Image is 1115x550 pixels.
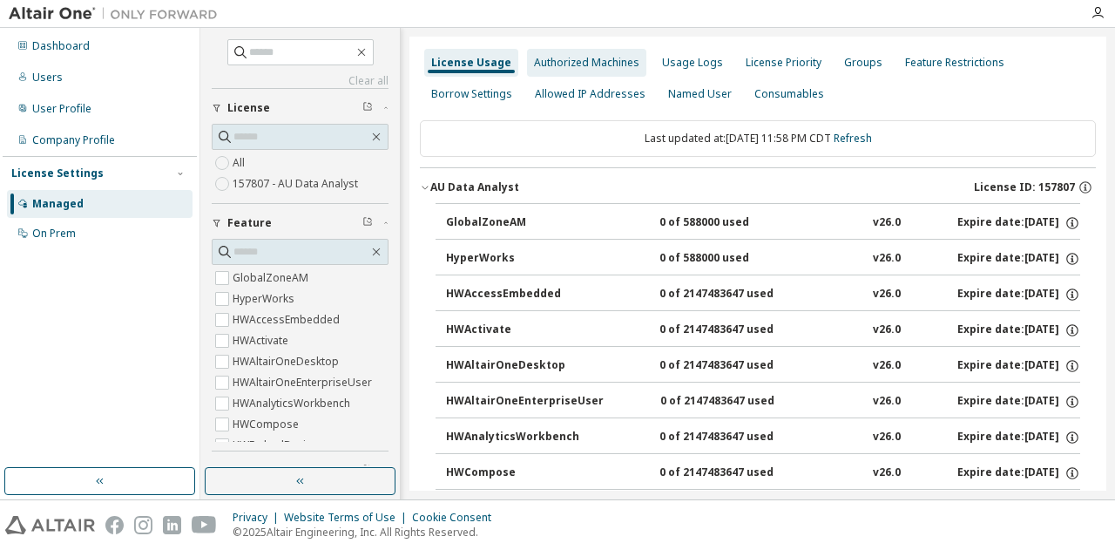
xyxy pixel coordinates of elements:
div: v26.0 [873,358,901,374]
label: HWCompose [233,414,302,435]
div: 0 of 2147483647 used [659,287,816,302]
button: HWAltairOneDesktop0 of 2147483647 usedv26.0Expire date:[DATE] [446,347,1080,385]
label: HWEmbedBasic [233,435,314,456]
label: HWAnalyticsWorkbench [233,393,354,414]
span: Only my usage [227,464,308,478]
div: On Prem [32,227,76,241]
div: License Usage [431,56,511,70]
div: Website Terms of Use [284,511,412,525]
div: Allowed IP Addresses [535,87,645,101]
img: Altair One [9,5,226,23]
div: 0 of 2147483647 used [659,465,816,481]
div: Named User [668,87,732,101]
div: HWCompose [446,465,603,481]
div: Expire date: [DATE] [957,394,1080,410]
div: HyperWorks [446,251,603,267]
div: Usage Logs [662,56,723,70]
img: instagram.svg [134,516,152,534]
span: License [227,101,270,115]
div: 0 of 2147483647 used [659,323,816,338]
div: v26.0 [873,323,901,338]
span: License ID: 157807 [974,180,1075,194]
div: 0 of 588000 used [659,215,816,231]
div: HWAltairOneDesktop [446,358,603,374]
div: License Priority [746,56,821,70]
button: Only my usage [212,452,389,490]
button: License [212,89,389,127]
button: Feature [212,204,389,242]
div: Borrow Settings [431,87,512,101]
div: Expire date: [DATE] [957,251,1080,267]
div: v26.0 [873,287,901,302]
button: HWActivate0 of 2147483647 usedv26.0Expire date:[DATE] [446,311,1080,350]
div: HWAccessEmbedded [446,287,603,302]
div: Authorized Machines [534,56,639,70]
img: youtube.svg [192,516,217,534]
div: Expire date: [DATE] [957,430,1080,445]
img: facebook.svg [105,516,124,534]
div: User Profile [32,102,91,116]
div: Expire date: [DATE] [957,287,1080,302]
img: altair_logo.svg [5,516,95,534]
div: License Settings [11,166,104,180]
div: v26.0 [873,215,901,231]
div: 0 of 2147483647 used [659,358,816,374]
div: v26.0 [873,251,901,267]
div: HWAltairOneEnterpriseUser [446,394,604,410]
div: Expire date: [DATE] [957,465,1080,481]
button: GlobalZoneAM0 of 588000 usedv26.0Expire date:[DATE] [446,204,1080,242]
img: linkedin.svg [163,516,181,534]
a: Refresh [834,131,872,146]
span: Clear filter [362,216,373,230]
div: Dashboard [32,39,90,53]
div: v26.0 [873,394,901,410]
label: GlobalZoneAM [233,268,312,289]
div: Expire date: [DATE] [957,358,1080,374]
span: Feature [227,216,272,230]
div: 0 of 2147483647 used [659,430,816,445]
a: Clear all [212,74,389,88]
label: HWActivate [233,330,292,351]
span: Clear filter [362,101,373,115]
div: Privacy [233,511,284,525]
div: GlobalZoneAM [446,215,603,231]
div: Managed [32,197,84,211]
div: 0 of 588000 used [659,251,816,267]
div: AU Data Analyst [430,180,519,194]
button: HWCompose0 of 2147483647 usedv26.0Expire date:[DATE] [446,454,1080,492]
button: HWAccessEmbedded0 of 2147483647 usedv26.0Expire date:[DATE] [446,275,1080,314]
div: Expire date: [DATE] [957,215,1080,231]
div: v26.0 [873,430,901,445]
div: Groups [844,56,882,70]
label: HyperWorks [233,289,298,309]
label: All [233,153,248,173]
label: HWAltairOneEnterpriseUser [233,372,375,393]
button: HWAltairOneEnterpriseUser0 of 2147483647 usedv26.0Expire date:[DATE] [446,383,1080,421]
button: HWAnalyticsWorkbench0 of 2147483647 usedv26.0Expire date:[DATE] [446,418,1080,457]
div: Expire date: [DATE] [957,323,1080,338]
label: HWAccessEmbedded [233,309,343,330]
label: HWAltairOneDesktop [233,351,342,372]
div: Consumables [754,87,824,101]
div: HWActivate [446,323,603,338]
div: Last updated at: [DATE] 11:58 PM CDT [420,120,1096,157]
button: AU Data AnalystLicense ID: 157807 [420,168,1096,207]
p: © 2025 Altair Engineering, Inc. All Rights Reserved. [233,525,502,540]
span: Clear filter [362,464,373,478]
div: Company Profile [32,133,115,147]
div: HWAnalyticsWorkbench [446,430,603,445]
button: HyperWorks0 of 588000 usedv26.0Expire date:[DATE] [446,240,1080,278]
div: v26.0 [873,465,901,481]
label: 157807 - AU Data Analyst [233,173,362,194]
div: Users [32,71,63,85]
div: Cookie Consent [412,511,502,525]
div: Feature Restrictions [905,56,1004,70]
div: 0 of 2147483647 used [660,394,817,410]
